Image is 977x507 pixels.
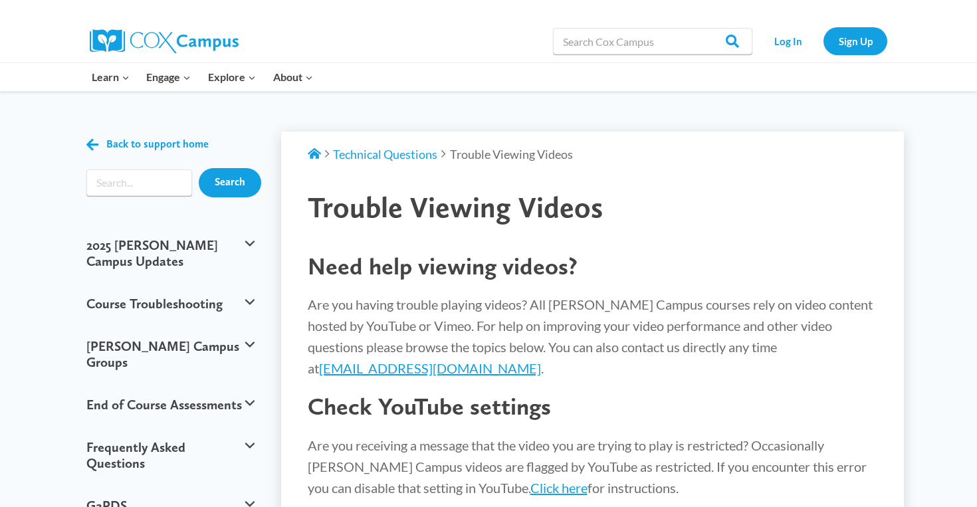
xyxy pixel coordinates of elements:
p: Are you having trouble playing videos? All [PERSON_NAME] Campus courses rely on video content hos... [308,294,878,379]
form: Search form [86,169,192,196]
button: Frequently Asked Questions [80,426,261,484]
span: Trouble Viewing Videos [450,147,573,161]
span: Explore [208,68,256,86]
button: [PERSON_NAME] Campus Groups [80,325,261,383]
button: 2025 [PERSON_NAME] Campus Updates [80,224,261,282]
nav: Primary Navigation [83,63,321,91]
h2: Need help viewing videos? [308,252,878,280]
a: Technical Questions [333,147,437,161]
p: Are you receiving a message that the video you are trying to play is restricted? Occasionally [PE... [308,435,878,498]
a: Support Home [308,147,321,161]
nav: Secondary Navigation [759,27,887,54]
input: Search Cox Campus [553,28,752,54]
button: End of Course Assessments [80,383,261,426]
img: Cox Campus [90,29,239,53]
span: Back to support home [106,138,209,151]
a: [EMAIL_ADDRESS][DOMAIN_NAME] [319,360,541,376]
span: About [273,68,313,86]
span: Learn [92,68,130,86]
input: Search input [86,169,192,196]
input: Search [199,168,261,197]
span: Engage [146,68,191,86]
a: Back to support home [86,135,209,154]
a: Click here [530,480,588,496]
button: Course Troubleshooting [80,282,261,325]
a: Sign Up [823,27,887,54]
span: Trouble Viewing Videos [308,189,603,225]
a: Log In [759,27,817,54]
h2: Check YouTube settings [308,392,878,421]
